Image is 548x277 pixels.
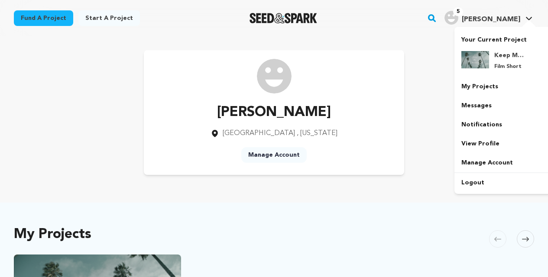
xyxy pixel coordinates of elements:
[443,9,534,25] a: Sharona D.'s Profile
[461,32,545,77] a: Your Current Project Keep My Brother Film Short
[453,7,463,16] span: 5
[14,229,91,241] h2: My Projects
[297,130,337,137] span: , [US_STATE]
[461,51,489,68] img: 7bc9fc18c31710ba.png
[241,147,307,163] a: Manage Account
[444,11,520,25] div: Sharona D.'s Profile
[494,51,525,60] h4: Keep My Brother
[78,10,140,26] a: Start a project
[443,9,534,27] span: Sharona D.'s Profile
[250,13,318,23] a: Seed&Spark Homepage
[250,13,318,23] img: Seed&Spark Logo Dark Mode
[14,10,73,26] a: Fund a project
[257,59,292,93] img: /img/default-images/user/medium/user.png image
[444,11,458,25] img: user.png
[462,16,520,23] span: [PERSON_NAME]
[223,130,295,137] span: [GEOGRAPHIC_DATA]
[211,102,337,123] p: [PERSON_NAME]
[494,63,525,70] p: Film Short
[461,32,545,44] p: Your Current Project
